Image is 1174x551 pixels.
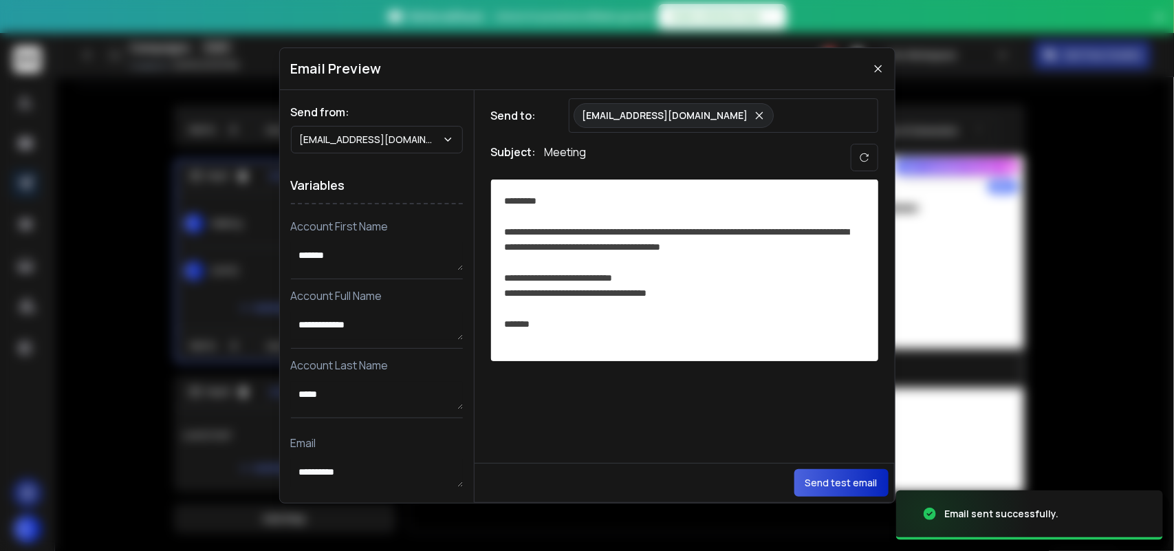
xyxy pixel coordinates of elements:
[545,144,587,171] p: Meeting
[291,435,463,451] p: Email
[291,167,463,204] h1: Variables
[291,104,463,120] h1: Send from:
[291,218,463,235] p: Account First Name
[491,107,546,124] h1: Send to:
[491,144,536,171] h1: Subject:
[291,357,463,374] p: Account Last Name
[944,507,1058,521] div: Email sent successfully.
[794,469,889,497] button: Send test email
[300,133,442,147] p: [EMAIL_ADDRESS][DOMAIN_NAME]
[291,59,382,78] h1: Email Preview
[291,288,463,304] p: Account Full Name
[583,109,748,122] p: [EMAIL_ADDRESS][DOMAIN_NAME]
